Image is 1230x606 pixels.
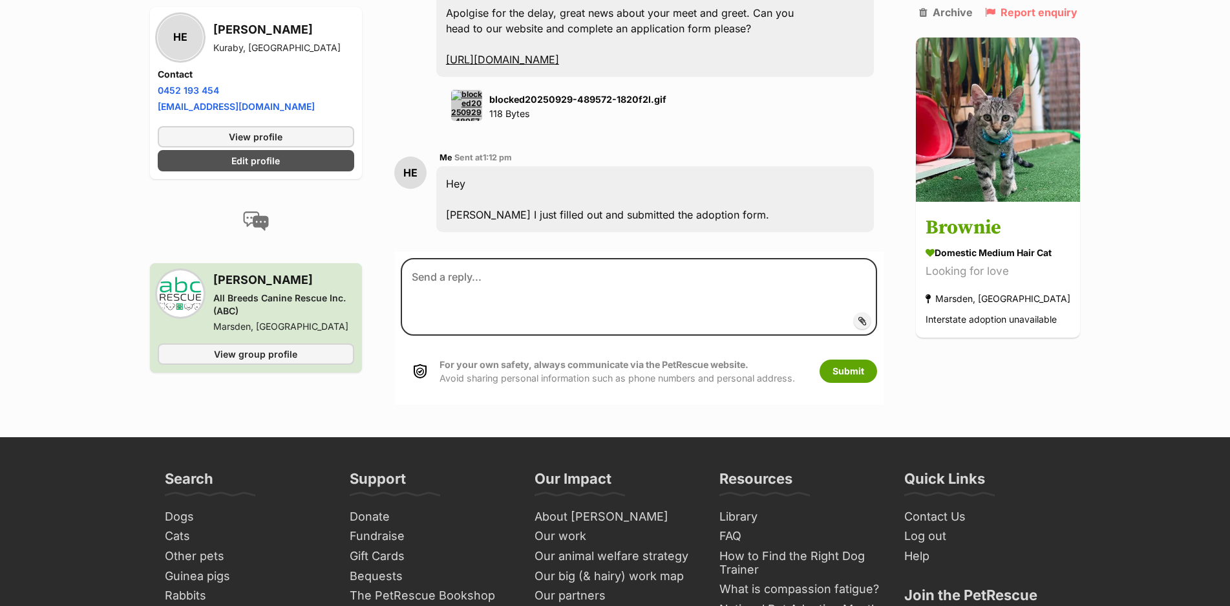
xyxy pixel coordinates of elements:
span: Interstate adoption unavailable [926,314,1057,325]
div: Looking for love [926,263,1070,281]
h3: [PERSON_NAME] [213,21,341,39]
h3: Support [350,470,406,495]
span: Edit profile [231,154,280,168]
a: Dogs [160,507,332,527]
a: Our work [529,526,701,546]
a: The PetRescue Bookshop [345,586,516,606]
strong: blocked20250929-489572-1820f2l.gif [489,94,666,105]
a: Gift Cards [345,546,516,567]
a: Brownie Domestic Medium Hair Cat Looking for love Marsden, [GEOGRAPHIC_DATA] Interstate adoption ... [916,204,1080,338]
a: Edit profile [158,150,354,171]
span: View profile [229,130,282,144]
span: View group profile [214,347,297,361]
a: [URL][DOMAIN_NAME] [446,53,559,66]
h3: Our Impact [535,470,611,495]
h3: [PERSON_NAME] [213,271,354,289]
button: Submit [820,360,877,383]
a: FAQ [714,526,886,546]
div: Marsden, [GEOGRAPHIC_DATA] [926,290,1070,308]
h3: Brownie [926,214,1070,243]
a: What is compassion fatigue? [714,579,886,600]
a: Guinea pigs [160,567,332,587]
a: View profile [158,126,354,147]
h3: Quick Links [904,470,985,495]
span: 1:12 pm [483,153,512,162]
a: Donate [345,507,516,527]
a: Contact Us [899,507,1071,527]
a: Bequests [345,567,516,587]
a: Fundraise [345,526,516,546]
a: Our animal welfare strategy [529,546,701,567]
div: All Breeds Canine Rescue Inc. (ABC) [213,292,354,318]
div: Kuraby, [GEOGRAPHIC_DATA] [213,41,341,54]
a: Rabbits [160,586,332,606]
div: HE [158,15,203,60]
h3: Resources [719,470,792,495]
a: Report enquiry [985,6,1077,18]
a: View group profile [158,343,354,365]
a: 0452 193 454 [158,85,219,96]
div: Hey [PERSON_NAME] I just filled out and submitted the adoption form. [436,166,875,232]
img: Brownie [916,38,1080,202]
span: 118 Bytes [489,108,530,119]
a: How to Find the Right Dog Trainer [714,546,886,579]
img: blocked20250929-489572-1820f2l.gif [451,90,482,121]
a: Our partners [529,586,701,606]
a: Help [899,546,1071,567]
a: Our big (& hairy) work map [529,567,701,587]
a: Cats [160,526,332,546]
p: Avoid sharing personal information such as phone numbers and personal address. [440,358,795,385]
span: Me [440,153,452,162]
a: About [PERSON_NAME] [529,507,701,527]
a: Archive [919,6,973,18]
span: Sent at [454,153,512,162]
div: Marsden, [GEOGRAPHIC_DATA] [213,320,354,333]
a: Log out [899,526,1071,546]
a: Other pets [160,546,332,567]
strong: For your own safety, always communicate via the PetRescue website. [440,359,748,370]
h3: Search [165,470,213,495]
img: conversation-icon-4a6f8262b818ee0b60e3300018af0b2d0b884aa5de6e9bcb8d3d4eeb1a70a7c4.svg [243,211,269,231]
a: [EMAIL_ADDRESS][DOMAIN_NAME] [158,101,315,112]
a: Library [714,507,886,527]
h4: Contact [158,68,354,81]
img: All Breeds Canine Rescue Inc. (ABC) profile pic [158,271,203,316]
div: Domestic Medium Hair Cat [926,246,1070,260]
div: HE [394,157,427,189]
